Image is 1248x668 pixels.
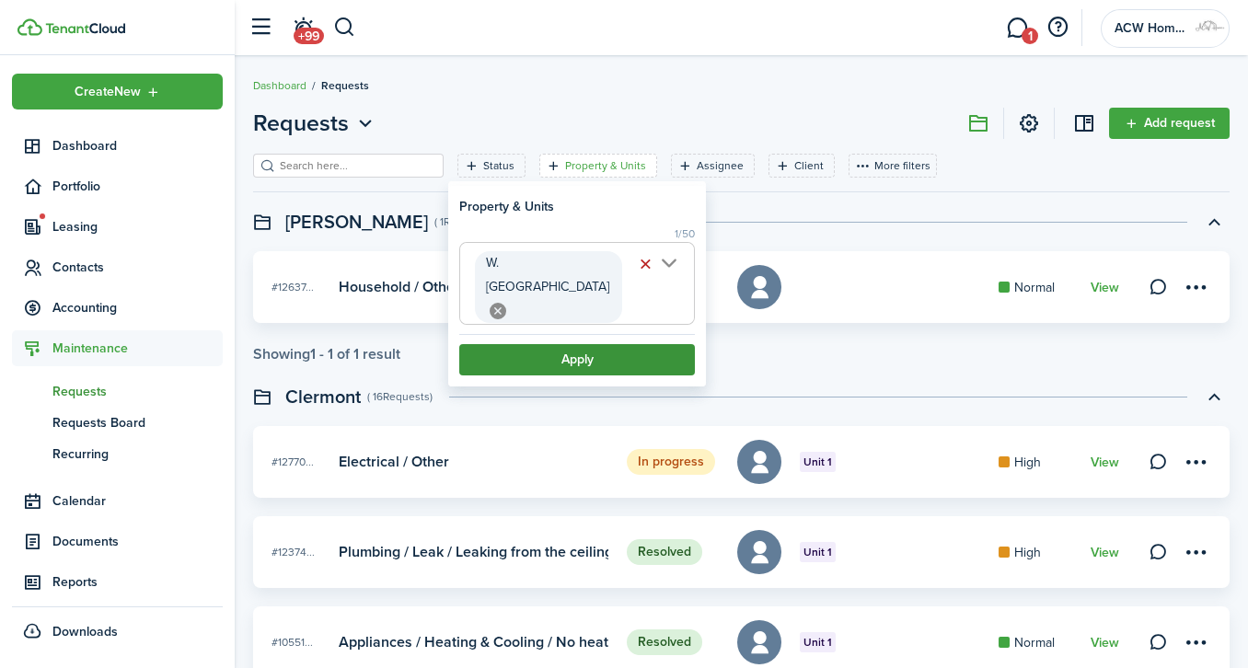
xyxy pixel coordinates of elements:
badge: Unit 1 [800,452,836,472]
span: ACW Homes [1115,22,1188,35]
a: View [1091,546,1119,560]
span: Calendar [52,491,223,511]
button: Apply [459,344,695,375]
a: Requests [12,375,223,407]
button: Toggle accordion [1198,381,1230,412]
img: ACW Homes [1196,14,1225,43]
img: TenantCloud [45,23,125,34]
span: Dashboard [52,136,223,155]
span: Unit 1 [803,544,832,560]
filter-tag: Open filter [671,154,755,178]
filter-tag-label: Property & Units [565,157,646,174]
card-title: Plumbing / Leak / Leaking from the ceiling / Water pouring [339,544,608,560]
swimlane-subtitle: ( 1 Request ) [434,213,488,230]
button: Toggle accordion [1198,206,1230,237]
filter-tag: Open filter [768,154,835,178]
input: Search here... [275,157,437,175]
span: #12374... [272,544,315,560]
img: TenantCloud [17,18,42,36]
a: View [1091,281,1119,295]
badge: Unit 1 [800,542,836,562]
span: Reports [52,572,223,592]
maintenance-list-swimlane-item: Toggle accordion [253,251,1230,363]
button: More filters [849,154,937,178]
button: Clear [632,251,658,277]
span: Requests [52,382,223,401]
card-title: Household / Other [339,279,460,295]
a: Recurring [12,438,223,469]
filter-tag-label: Assignee [697,157,744,174]
button: Open menu [12,74,223,109]
span: Contacts [52,258,223,277]
status: In progress [627,449,715,475]
a: Dashboard [253,77,306,94]
span: Accounting [52,298,223,317]
span: Portfolio [52,177,223,196]
span: Documents [52,532,223,551]
filter-tag-label: Client [794,157,824,174]
span: W. [GEOGRAPHIC_DATA] [486,253,609,296]
filter-tag: Open filter [539,154,657,178]
span: Downloads [52,622,118,641]
span: #10551... [272,634,313,651]
filter-tag-label: Status [483,157,514,174]
a: Notifications [285,5,320,52]
span: Leasing [52,217,223,236]
span: Requests Board [52,413,223,432]
a: Dashboard [12,128,223,164]
card-mark: Normal [999,633,1072,652]
a: Requests Board [12,407,223,438]
span: 1 [1022,28,1038,44]
button: Search [333,12,356,43]
span: Requests [321,77,369,94]
div: Showing result [253,346,400,363]
card-mark: Normal [999,278,1072,297]
swimlane-title: Clermont [285,383,361,410]
span: Requests [253,107,349,140]
button: Open sidebar [243,10,278,45]
card-title: Appliances / Heating & Cooling / No heat / Not working at all [339,634,608,651]
span: #12637... [272,279,314,295]
span: Unit 1 [803,634,832,651]
span: Recurring [52,444,223,464]
card-mark: High [999,453,1072,472]
card-mark: High [999,543,1072,562]
span: Maintenance [52,339,223,358]
status: Resolved [627,629,702,655]
h3: Property & Units [459,197,554,216]
button: Open resource center [1042,12,1073,43]
button: Open menu [253,107,377,140]
filter-tag: Open filter [457,154,526,178]
swimlane-title: [PERSON_NAME] [285,208,428,236]
a: View [1091,455,1119,470]
span: #12770... [272,454,314,470]
filter-limit-view: 1/50 [459,225,695,242]
span: Unit 1 [803,454,832,470]
badge: Unit 1 [800,632,836,652]
span: Create New [75,86,141,98]
a: Reports [12,564,223,600]
a: Messaging [1000,5,1034,52]
card-title: Electrical / Other [339,454,449,470]
span: +99 [294,28,324,44]
a: Add request [1109,108,1230,139]
swimlane-subtitle: ( 16 Requests ) [367,388,433,405]
status: Resolved [627,539,702,565]
button: Requests [253,107,377,140]
pagination-page-total: 1 - 1 of 1 [310,343,359,364]
a: View [1091,636,1119,651]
